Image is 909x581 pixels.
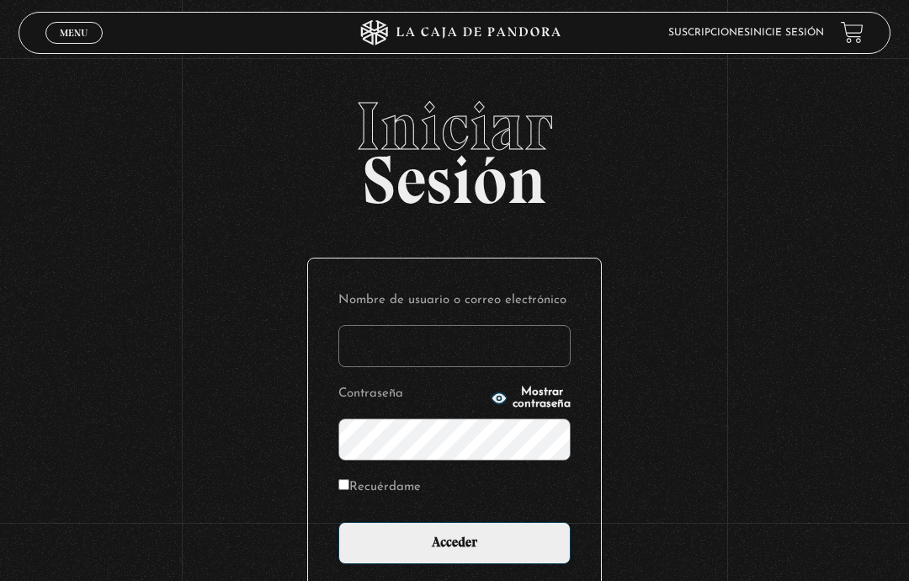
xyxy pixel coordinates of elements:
label: Nombre de usuario o correo electrónico [338,289,571,312]
input: Recuérdame [338,479,349,490]
input: Acceder [338,522,571,564]
a: Inicie sesión [750,28,824,38]
span: Cerrar [55,42,94,54]
h2: Sesión [19,93,891,200]
a: View your shopping cart [841,21,864,44]
span: Mostrar contraseña [513,386,571,410]
label: Recuérdame [338,476,421,498]
span: Menu [60,28,88,38]
label: Contraseña [338,382,486,405]
span: Iniciar [19,93,891,160]
a: Suscripciones [668,28,750,38]
button: Mostrar contraseña [491,386,571,410]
